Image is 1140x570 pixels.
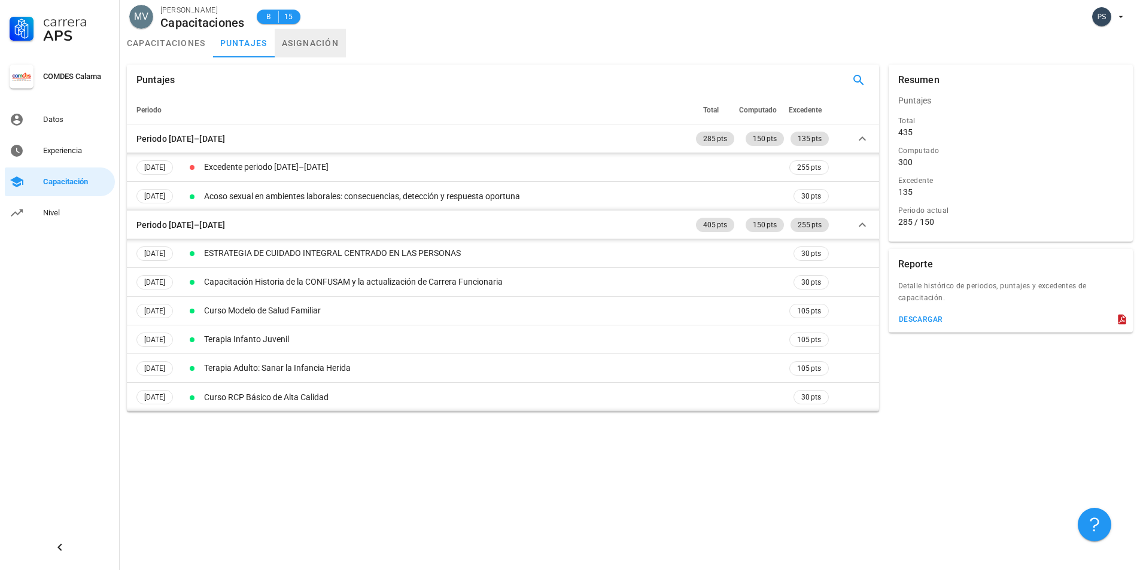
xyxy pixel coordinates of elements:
[898,127,913,138] div: 435
[202,268,787,297] td: Capacitación Historia de la CONFUSAM y la actualización de Carrera Funcionaria
[5,136,115,165] a: Experiencia
[739,106,777,114] span: Computado
[797,334,821,346] span: 105 pts
[801,248,821,260] span: 30 pts
[264,11,273,23] span: B
[134,5,148,29] span: MV
[43,29,110,43] div: APS
[797,161,821,174] span: 255 pts
[136,106,162,114] span: Periodo
[789,106,822,114] span: Excedente
[127,96,694,124] th: Periodo
[898,315,943,324] div: descargar
[43,14,110,29] div: Carrera
[798,218,822,232] span: 255 pts
[801,276,821,288] span: 30 pts
[797,362,821,374] span: 105 pts
[694,96,737,124] th: Total
[797,305,821,317] span: 105 pts
[898,187,913,197] div: 135
[275,29,346,57] a: asignación
[136,65,175,96] div: Puntajes
[202,297,787,325] td: Curso Modelo de Salud Familiar
[144,247,165,260] span: [DATE]
[202,182,787,211] td: Acoso sexual en ambientes laborales: consecuencias, detección y respuesta oportuna
[898,115,1123,127] div: Total
[898,249,933,280] div: Reporte
[893,311,948,328] button: descargar
[801,391,821,403] span: 30 pts
[703,106,719,114] span: Total
[1092,7,1111,26] div: avatar
[43,146,110,156] div: Experiencia
[786,96,831,124] th: Excedente
[737,96,786,124] th: Computado
[898,157,913,167] div: 300
[284,11,293,23] span: 15
[5,167,115,196] a: Capacitación
[801,190,821,202] span: 30 pts
[43,177,110,187] div: Capacitación
[136,132,225,145] div: Periodo [DATE]–[DATE]
[202,383,787,412] td: Curso RCP Básico de Alta Calidad
[889,280,1133,311] div: Detalle histórico de periodos, puntajes y excedentes de capacitación.
[5,199,115,227] a: Nivel
[703,132,727,146] span: 285 pts
[889,86,1133,115] div: Puntajes
[898,145,1123,157] div: Computado
[798,132,822,146] span: 135 pts
[43,208,110,218] div: Nivel
[43,72,110,81] div: COMDES Calama
[202,153,787,182] td: Excedente periodo [DATE]–[DATE]
[898,65,940,96] div: Resumen
[213,29,275,57] a: puntajes
[144,391,165,404] span: [DATE]
[5,105,115,134] a: Datos
[129,5,153,29] div: avatar
[144,333,165,346] span: [DATE]
[898,205,1123,217] div: Periodo actual
[160,16,245,29] div: Capacitaciones
[202,354,787,383] td: Terapia Adulto: Sanar la Infancia Herida
[144,362,165,375] span: [DATE]
[136,218,225,231] div: Periodo [DATE]–[DATE]
[144,161,165,174] span: [DATE]
[144,304,165,318] span: [DATE]
[202,325,787,354] td: Terapia Infanto Juvenil
[160,4,245,16] div: [PERSON_NAME]
[703,218,727,232] span: 405 pts
[144,190,165,203] span: [DATE]
[202,239,787,268] td: ESTRATEGIA DE CUIDADO INTEGRAL CENTRADO EN LAS PERSONAS
[898,217,1123,227] div: 285 / 150
[898,175,1123,187] div: Excedente
[753,218,777,232] span: 150 pts
[753,132,777,146] span: 150 pts
[144,276,165,289] span: [DATE]
[43,115,110,124] div: Datos
[120,29,213,57] a: capacitaciones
